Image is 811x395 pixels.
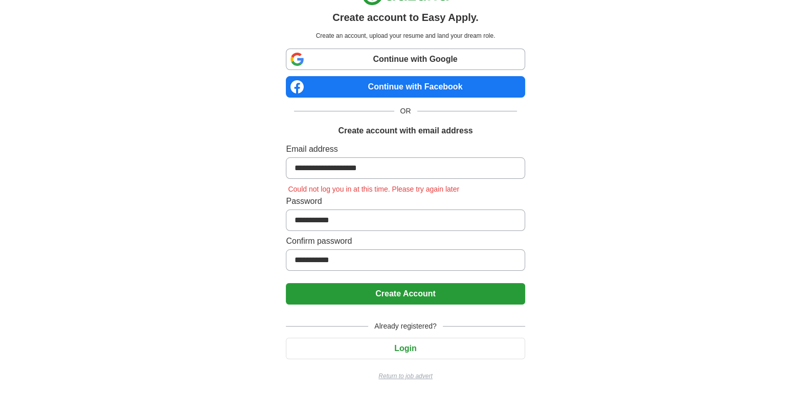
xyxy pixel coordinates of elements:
[338,125,472,137] h1: Create account with email address
[286,195,525,207] label: Password
[286,344,525,353] a: Login
[286,185,461,193] span: Could not log you in at this time. Please try again later
[286,338,525,359] button: Login
[286,143,525,155] label: Email address
[368,321,442,332] span: Already registered?
[286,283,525,305] button: Create Account
[286,49,525,70] a: Continue with Google
[332,10,479,25] h1: Create account to Easy Apply.
[286,371,525,381] a: Return to job advert
[286,235,525,247] label: Confirm password
[288,31,523,40] p: Create an account, upload your resume and land your dream role.
[286,76,525,98] a: Continue with Facebook
[394,106,417,117] span: OR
